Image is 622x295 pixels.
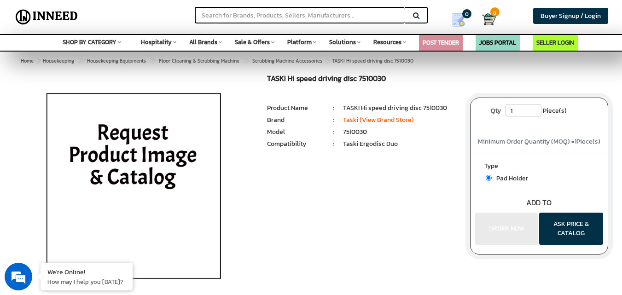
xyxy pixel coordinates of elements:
span: > [326,55,330,66]
span: Platform [287,38,312,46]
li: 7510030 [343,127,456,137]
span: 1 [575,137,576,146]
input: Search for Brands, Products, Sellers, Manufacturers... [195,7,405,23]
a: my Quotes 0 [442,9,482,30]
a: Buyer Signup / Login [533,8,608,24]
span: Scrubbing Machine Accessories [252,57,322,64]
a: Scrubbing Machine Accessories [250,55,324,66]
li: : [324,116,343,125]
span: Housekeeping Equipments [87,57,146,64]
em: Driven by SalesIQ [72,187,117,193]
a: Home [19,55,35,66]
label: Type [484,162,594,173]
div: Minimize live chat window [151,5,173,27]
img: Inneed.Market [12,6,81,29]
span: Piece(s) [543,104,567,118]
span: > [149,55,154,66]
a: JOBS PORTAL [479,38,516,47]
span: Buyer Signup / Login [541,11,601,21]
span: We're online! [53,89,127,182]
p: How may I help you today? [47,278,126,286]
span: SHOP BY CATEGORY [63,38,116,46]
a: Taski (View Brand Store) [343,115,414,125]
span: All Brands [189,38,217,46]
span: Sale & Offers [235,38,270,46]
li: Taski Ergodisc Duo [343,139,456,149]
li: TASKI Hi speed driving disc 7510030 [343,104,456,113]
a: SELLER LOGIN [536,38,574,47]
div: ADD TO [471,197,608,208]
div: We're Online! [47,267,126,276]
span: Pad Holder [492,174,528,183]
span: Resources [373,38,401,46]
h1: TASKI Hi speed driving disc 7510030 [267,75,456,85]
img: salesiqlogo_leal7QplfZFryJ6FIlVepeu7OftD7mt8q6exU6-34PB8prfIgodN67KcxXM9Y7JQ_.png [64,187,70,193]
span: Solutions [329,38,356,46]
img: logo_Zg8I0qSkbAqR2WFHt3p6CTuqpyXMFPubPcD2OT02zFN43Cy9FUNNG3NEPhM_Q1qe_.png [16,55,39,60]
span: Floor Cleaning & Scrubbing Machine [159,57,239,64]
li: : [324,127,343,137]
div: Chat with us now [48,52,155,64]
textarea: Type your message and hit 'Enter' [5,197,175,229]
li: Model [267,127,324,137]
a: Housekeeping [41,55,76,66]
a: POST TENDER [423,38,459,47]
span: 0 [490,7,500,17]
span: TASKI Hi speed driving disc 7510030 [41,57,413,64]
li: : [324,139,343,149]
li: Brand [267,116,324,125]
span: Housekeeping [43,57,74,64]
li: : [324,104,343,113]
span: Minimum Order Quantity (MOQ) = Piece(s) [478,137,600,146]
span: Hospitality [141,38,172,46]
li: Product Name [267,104,324,113]
span: > [77,55,82,66]
a: Cart 0 [482,9,488,29]
label: Qty [486,104,506,118]
span: > [243,55,247,66]
span: 0 [462,9,471,18]
img: Show My Quotes [452,13,465,27]
a: Floor Cleaning & Scrubbing Machine [157,55,241,66]
img: Cart [482,12,496,26]
span: > [37,57,40,64]
li: Compatibility [267,139,324,149]
button: ASK PRICE & CATALOG [539,213,603,245]
a: Housekeeping Equipments [85,55,148,66]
